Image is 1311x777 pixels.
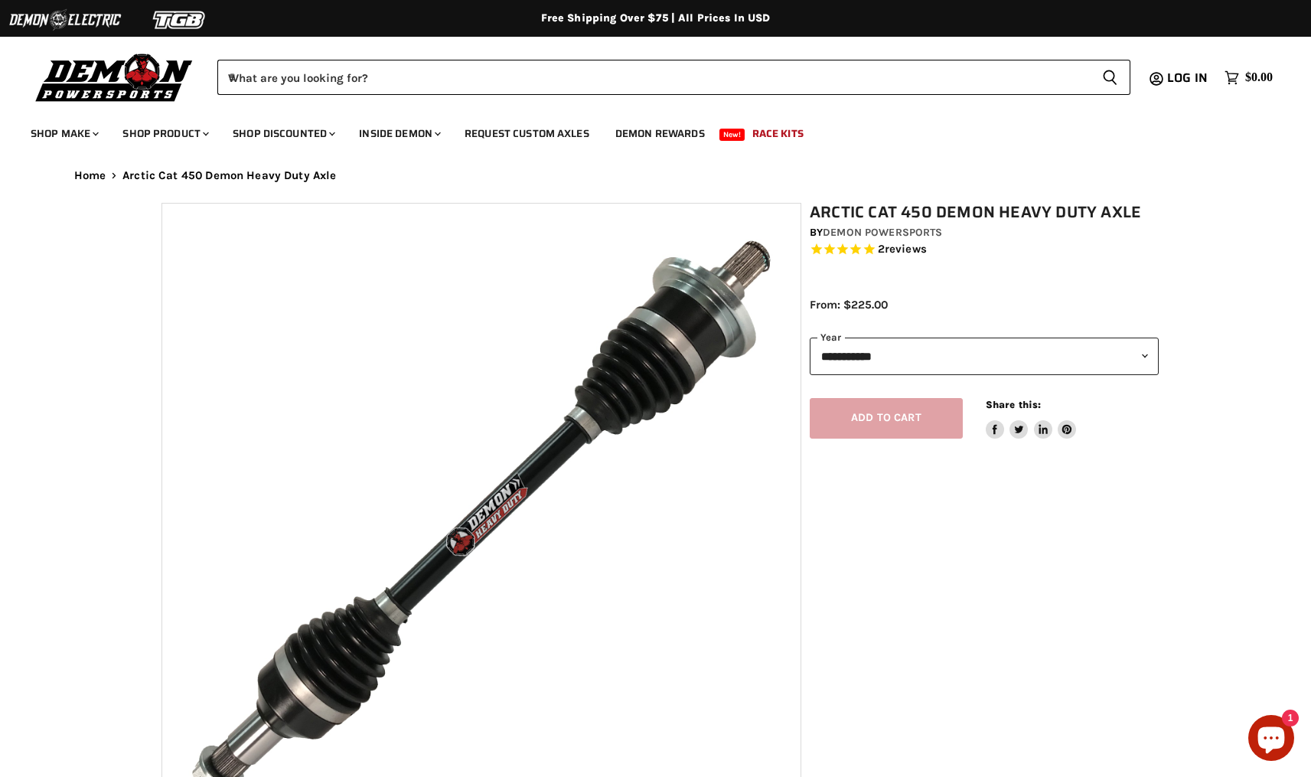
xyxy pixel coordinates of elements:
a: Shop Make [19,118,108,149]
a: Race Kits [741,118,815,149]
a: Demon Rewards [604,118,716,149]
span: Arctic Cat 450 Demon Heavy Duty Axle [122,169,336,182]
a: Log in [1160,71,1217,85]
select: year [810,338,1159,375]
img: Demon Powersports [31,50,198,104]
img: TGB Logo 2 [122,5,237,34]
div: Free Shipping Over $75 | All Prices In USD [44,11,1268,25]
img: Demon Electric Logo 2 [8,5,122,34]
h1: Arctic Cat 450 Demon Heavy Duty Axle [810,203,1159,222]
form: Product [217,60,1130,95]
div: by [810,224,1159,241]
a: Inside Demon [347,118,450,149]
ul: Main menu [19,112,1269,149]
span: 2 reviews [878,242,927,256]
span: Log in [1167,68,1208,87]
span: $0.00 [1245,70,1273,85]
a: $0.00 [1217,67,1280,89]
a: Shop Discounted [221,118,344,149]
aside: Share this: [986,398,1077,439]
a: Shop Product [111,118,218,149]
a: Home [74,169,106,182]
a: Demon Powersports [823,226,942,239]
span: Share this: [986,399,1041,410]
a: Request Custom Axles [453,118,601,149]
span: New! [719,129,745,141]
input: When autocomplete results are available use up and down arrows to review and enter to select [217,60,1090,95]
span: From: $225.00 [810,298,888,312]
inbox-online-store-chat: Shopify online store chat [1244,715,1299,765]
span: reviews [885,242,927,256]
nav: Breadcrumbs [44,169,1268,182]
span: Rated 5.0 out of 5 stars 2 reviews [810,242,1159,258]
button: Search [1090,60,1130,95]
